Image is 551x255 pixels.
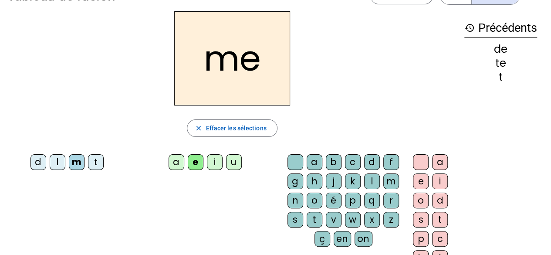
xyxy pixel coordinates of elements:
[383,154,399,170] div: f
[364,173,380,189] div: l
[345,173,361,189] div: k
[413,173,429,189] div: e
[464,18,537,38] h3: Précédents
[169,154,184,170] div: a
[194,124,202,132] mat-icon: close
[413,212,429,228] div: s
[307,212,322,228] div: t
[206,123,266,133] span: Effacer les sélections
[187,119,277,137] button: Effacer les sélections
[88,154,104,170] div: t
[345,193,361,208] div: p
[413,193,429,208] div: o
[432,231,448,247] div: c
[307,154,322,170] div: a
[345,212,361,228] div: w
[345,154,361,170] div: c
[383,212,399,228] div: z
[364,193,380,208] div: q
[432,154,448,170] div: a
[226,154,242,170] div: u
[50,154,65,170] div: l
[69,154,85,170] div: m
[464,23,475,33] mat-icon: history
[307,193,322,208] div: o
[383,193,399,208] div: r
[464,58,537,68] div: te
[188,154,203,170] div: e
[326,193,341,208] div: é
[174,11,290,105] h2: me
[355,231,372,247] div: on
[307,173,322,189] div: h
[287,212,303,228] div: s
[364,212,380,228] div: x
[432,173,448,189] div: i
[432,193,448,208] div: d
[383,173,399,189] div: m
[413,231,429,247] div: p
[464,72,537,82] div: t
[207,154,223,170] div: i
[334,231,351,247] div: en
[314,231,330,247] div: ç
[364,154,380,170] div: d
[30,154,46,170] div: d
[464,44,537,54] div: de
[287,173,303,189] div: g
[326,154,341,170] div: b
[326,212,341,228] div: v
[326,173,341,189] div: j
[432,212,448,228] div: t
[287,193,303,208] div: n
